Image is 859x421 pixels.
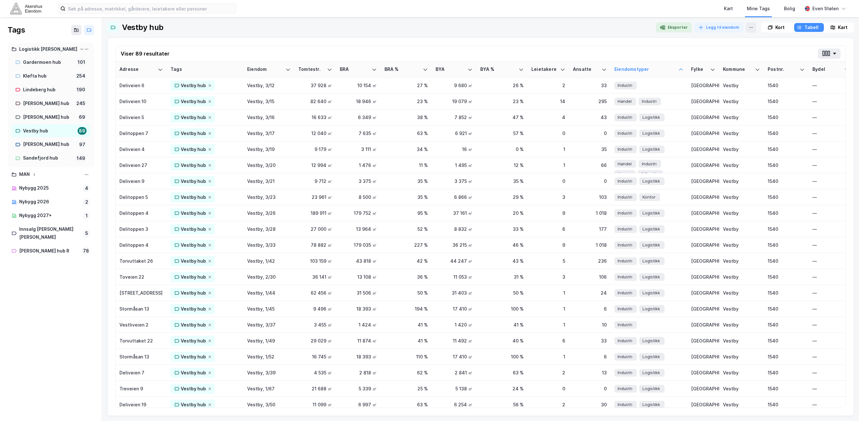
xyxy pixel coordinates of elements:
span: Kontor [618,171,631,177]
input: Søk på adresse, matrikkel, gårdeiere, leietakere eller personer [65,4,236,13]
div: Vestby, 2/30 [247,274,291,280]
a: Sandefjord hub149 [11,152,90,165]
a: Lindeberg hub190 [11,83,90,96]
span: Logistikk [642,178,660,184]
span: Logistikk [642,242,660,248]
div: — [812,98,849,105]
div: 5 [83,229,90,237]
div: Fylke [691,66,708,72]
a: [PERSON_NAME] hub245 [11,97,90,110]
div: Tags [8,25,25,35]
span: Logistikk [642,146,660,153]
div: [GEOGRAPHIC_DATA] [691,274,715,280]
div: Vestby [723,274,760,280]
div: 1540 [768,162,805,169]
div: Vestby [723,130,760,137]
div: Bolig [784,5,795,12]
div: 33 % [480,226,524,232]
div: Gardermoen hub [23,58,74,66]
div: 34 % [384,146,428,153]
div: BYA [436,66,465,72]
div: 31 % [480,274,524,280]
div: Deliveien 10 [119,98,163,105]
div: 177 [573,226,607,232]
span: Logistikk [642,289,660,296]
div: 2 [83,198,90,206]
div: 23 961 ㎡ [298,194,332,200]
div: [GEOGRAPHIC_DATA] [691,162,715,169]
a: Gardermoen hub101 [11,56,90,69]
div: Vestby [723,178,760,184]
div: 1 [531,289,565,296]
div: 46 % [480,242,524,248]
a: [PERSON_NAME] hub97 [11,138,90,151]
div: — [812,146,849,153]
div: Vestby [723,98,760,105]
span: Industri [618,289,632,296]
div: 1540 [768,226,805,232]
div: 179 752 ㎡ [340,210,377,216]
div: [GEOGRAPHIC_DATA] [691,226,715,232]
div: Nybygg 2025 [19,184,80,192]
div: Vestby, 3/15 [247,98,291,105]
span: Handel [618,161,632,167]
div: 69 [78,113,87,121]
div: Kart [724,5,733,12]
div: [GEOGRAPHIC_DATA] [691,210,715,216]
a: Nybygg 2027+1 [8,209,94,222]
div: 37 161 ㎡ [436,210,473,216]
div: Logistikk [PERSON_NAME] [19,45,77,53]
div: Toveien 22 [119,274,163,280]
div: Vestby, 3/21 [247,178,291,184]
div: 190 [75,86,87,94]
div: 106 [573,274,607,280]
div: 37 928 ㎡ [298,82,332,89]
div: Torvuttaket 26 [119,258,163,264]
span: Industri [618,82,632,89]
span: Handel [618,98,632,105]
div: 1540 [768,82,805,89]
div: Tags [171,66,239,72]
div: 1540 [768,146,805,153]
div: 1540 [768,274,805,280]
div: 1 [531,162,565,169]
div: 0 [573,178,607,184]
div: Deliveien 9 [119,178,163,184]
span: Logistikk [642,114,660,121]
div: 16 ㎡ [436,146,473,153]
div: 62 456 ㎡ [298,289,332,296]
div: [PERSON_NAME] hub [23,113,75,121]
div: 1 476 ㎡ [340,162,377,169]
button: Eksporter [656,22,692,33]
div: 1 018 [573,210,607,216]
div: 31 506 ㎡ [340,289,377,296]
span: Logistikk [642,258,660,264]
div: 89 [78,127,87,135]
div: Tomtestr. [298,66,324,72]
div: Vestby hub [181,82,206,89]
div: [STREET_ADDRESS] [119,289,163,296]
div: 95 % [384,210,428,216]
img: akershus-eiendom-logo.9091f326c980b4bce74ccdd9f866810c.svg [10,3,42,14]
div: [GEOGRAPHIC_DATA] [691,98,715,105]
div: [GEOGRAPHIC_DATA] [691,242,715,248]
div: Vestby, 3/12 [247,82,291,89]
div: — [812,114,849,121]
div: 27 % [384,82,428,89]
div: [PERSON_NAME] hub R [19,247,79,255]
div: 78 882 ㎡ [298,242,332,248]
div: 1 [531,146,565,153]
div: 1540 [768,242,805,248]
div: 44 247 ㎡ [436,258,473,264]
div: 189 911 ㎡ [298,210,332,216]
div: Deliveien 5 [119,114,163,121]
div: [GEOGRAPHIC_DATA] [691,146,715,153]
div: Vestby [723,210,760,216]
div: [GEOGRAPHIC_DATA] [691,82,715,89]
div: 35 [573,146,607,153]
div: 14 [531,98,565,105]
div: 3 [531,194,565,200]
div: Kart [838,24,848,31]
span: Industri [618,210,632,216]
div: 97 [78,141,87,148]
